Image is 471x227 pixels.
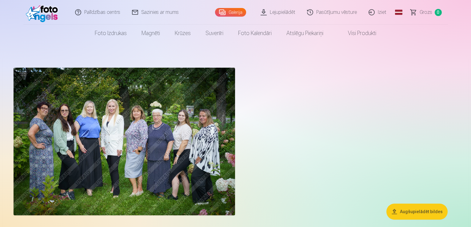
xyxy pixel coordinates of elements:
[435,9,442,16] span: 0
[420,9,432,16] span: Grozs
[87,25,134,42] a: Foto izdrukas
[215,8,246,17] a: Galerija
[386,204,448,220] button: Augšupielādēt bildes
[231,25,279,42] a: Foto kalendāri
[26,2,61,22] img: /fa1
[198,25,231,42] a: Suvenīri
[331,25,384,42] a: Visi produkti
[279,25,331,42] a: Atslēgu piekariņi
[167,25,198,42] a: Krūzes
[134,25,167,42] a: Magnēti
